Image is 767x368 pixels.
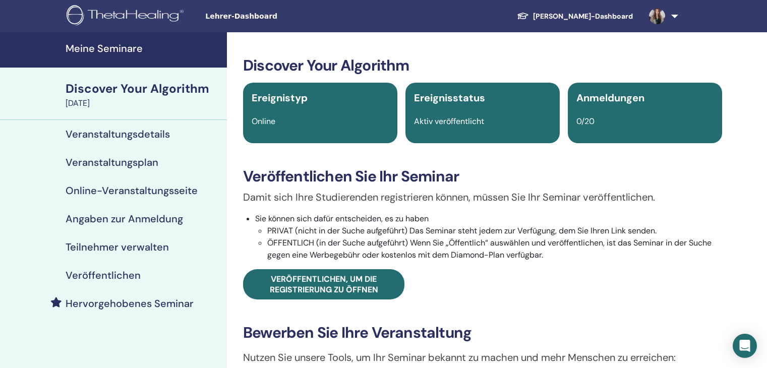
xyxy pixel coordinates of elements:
[67,5,187,28] img: logo.png
[267,237,722,261] li: ÖFFENTLICH (in der Suche aufgeführt) Wenn Sie „Öffentlich“ auswählen und veröffentlichen, ist das...
[66,156,158,168] h4: Veranstaltungsplan
[517,12,529,20] img: graduation-cap-white.svg
[243,269,404,299] a: Veröffentlichen, um die Registrierung zu öffnen
[66,297,194,310] h4: Hervorgehobenes Seminar
[243,324,722,342] h3: Bewerben Sie Ihre Veranstaltung
[270,274,378,295] span: Veröffentlichen, um die Registrierung zu öffnen
[509,7,641,26] a: [PERSON_NAME]-Dashboard
[66,269,141,281] h4: Veröffentlichen
[66,241,169,253] h4: Teilnehmer verwalten
[252,116,275,127] span: Online
[243,56,722,75] h3: Discover Your Algorithm
[66,185,198,197] h4: Online-Veranstaltungsseite
[733,334,757,358] div: Open Intercom Messenger
[243,167,722,186] h3: Veröffentlichen Sie Ihr Seminar
[252,91,308,104] span: Ereignistyp
[267,225,722,237] li: PRIVAT (nicht in der Suche aufgeführt) Das Seminar steht jedem zur Verfügung, dem Sie Ihren Link ...
[66,213,183,225] h4: Angaben zur Anmeldung
[66,128,170,140] h4: Veranstaltungsdetails
[414,116,484,127] span: Aktiv veröffentlicht
[66,97,221,109] div: [DATE]
[60,80,227,109] a: Discover Your Algorithm[DATE]
[576,116,595,127] span: 0/20
[66,42,221,54] h4: Meine Seminare
[576,91,644,104] span: Anmeldungen
[649,8,665,24] img: default.jpg
[66,80,221,97] div: Discover Your Algorithm
[243,350,722,365] p: Nutzen Sie unsere Tools, um Ihr Seminar bekannt zu machen und mehr Menschen zu erreichen:
[205,11,357,22] span: Lehrer-Dashboard
[243,190,722,205] p: Damit sich Ihre Studierenden registrieren können, müssen Sie Ihr Seminar veröffentlichen.
[414,91,485,104] span: Ereignisstatus
[255,213,722,261] li: Sie können sich dafür entscheiden, es zu haben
